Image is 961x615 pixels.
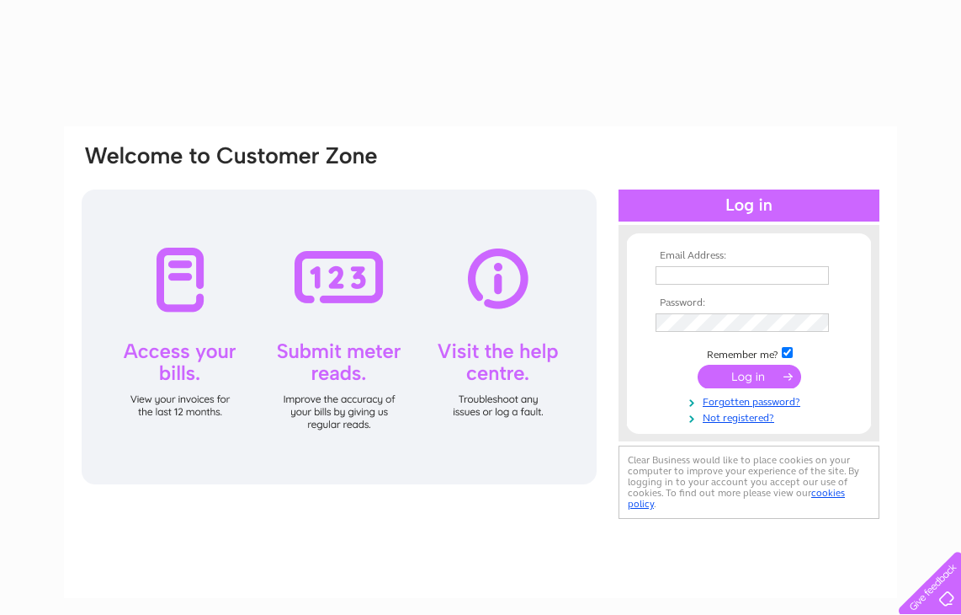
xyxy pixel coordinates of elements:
input: Submit [698,365,801,388]
a: cookies policy [628,487,845,510]
th: Email Address: [651,250,847,262]
th: Password: [651,297,847,309]
td: Remember me? [651,345,847,361]
a: Not registered? [656,409,847,425]
div: Clear Business would like to place cookies on your computer to improve your experience of the sit... [619,446,879,519]
a: Forgotten password? [656,393,847,409]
